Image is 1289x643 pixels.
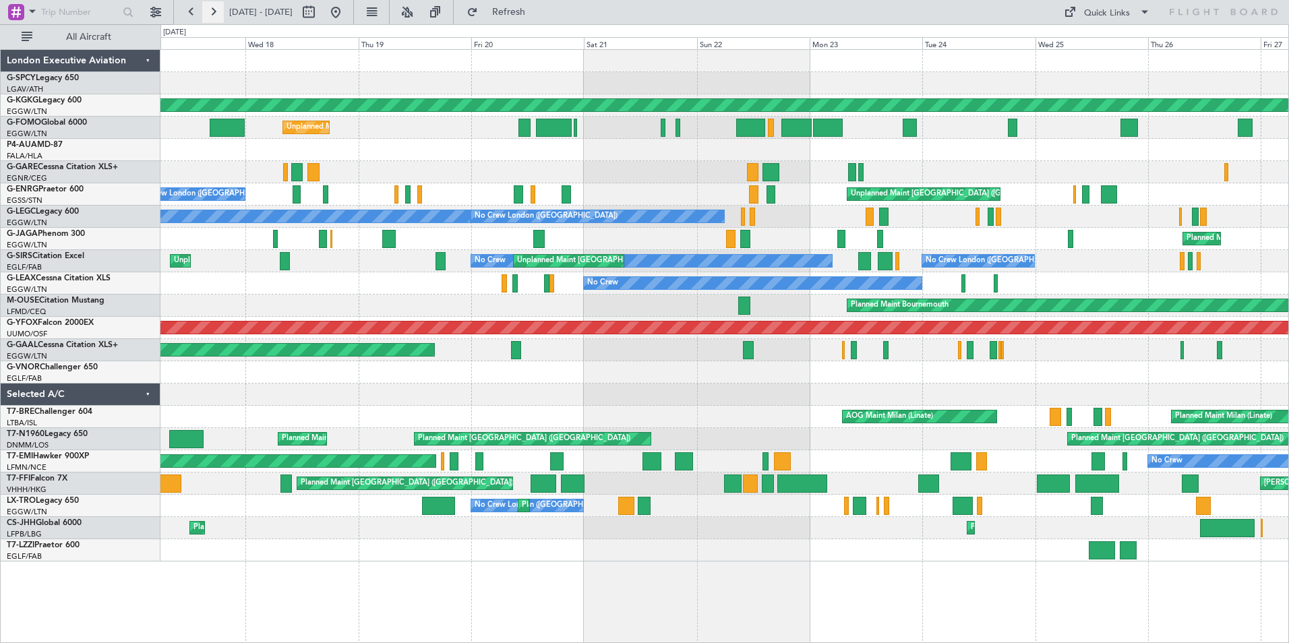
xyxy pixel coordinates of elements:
[7,151,42,161] a: FALA/HLA
[163,27,186,38] div: [DATE]
[522,495,734,516] div: Planned Maint [GEOGRAPHIC_DATA] ([GEOGRAPHIC_DATA])
[7,341,118,349] a: G-GAALCessna Citation XLS+
[517,251,739,271] div: Unplanned Maint [GEOGRAPHIC_DATA] ([GEOGRAPHIC_DATA])
[7,529,42,539] a: LFPB/LBG
[7,74,36,82] span: G-SPCY
[475,495,618,516] div: No Crew London ([GEOGRAPHIC_DATA])
[7,485,47,495] a: VHHH/HKG
[1151,451,1182,471] div: No Crew
[7,208,36,216] span: G-LEGC
[697,37,810,49] div: Sun 22
[1036,37,1148,49] div: Wed 25
[7,163,38,171] span: G-GARE
[7,84,43,94] a: LGAV/ATH
[926,251,1069,271] div: No Crew London ([GEOGRAPHIC_DATA])
[7,141,63,149] a: P4-AUAMD-87
[7,363,98,371] a: G-VNORChallenger 650
[1057,1,1157,23] button: Quick Links
[7,341,38,349] span: G-GAAL
[7,262,42,272] a: EGLF/FAB
[7,418,37,428] a: LTBA/ISL
[7,319,94,327] a: G-YFOXFalcon 2000EX
[7,519,36,527] span: CS-JHH
[359,37,471,49] div: Thu 19
[7,551,42,561] a: EGLF/FAB
[7,541,80,549] a: T7-LZZIPraetor 600
[460,1,541,23] button: Refresh
[1084,7,1130,20] div: Quick Links
[7,440,49,450] a: DNMM/LOS
[7,452,89,460] a: T7-EMIHawker 900XP
[481,7,537,17] span: Refresh
[7,141,37,149] span: P4-AUA
[851,184,1073,204] div: Unplanned Maint [GEOGRAPHIC_DATA] ([GEOGRAPHIC_DATA])
[7,541,34,549] span: T7-LZZI
[7,297,104,305] a: M-OUSECitation Mustang
[971,518,1183,538] div: Planned Maint [GEOGRAPHIC_DATA] ([GEOGRAPHIC_DATA])
[7,106,47,117] a: EGGW/LTN
[7,96,38,104] span: G-KGKG
[475,251,506,271] div: No Crew
[7,373,42,384] a: EGLF/FAB
[1148,37,1261,49] div: Thu 26
[136,184,279,204] div: No Crew London ([GEOGRAPHIC_DATA])
[7,497,79,505] a: LX-TROLegacy 650
[301,473,513,493] div: Planned Maint [GEOGRAPHIC_DATA] ([GEOGRAPHIC_DATA])
[35,32,142,42] span: All Aircraft
[7,408,92,416] a: T7-BREChallenger 604
[15,26,146,48] button: All Aircraft
[7,173,47,183] a: EGNR/CEG
[1071,429,1284,449] div: Planned Maint [GEOGRAPHIC_DATA] ([GEOGRAPHIC_DATA])
[133,37,245,49] div: Tue 17
[229,6,293,18] span: [DATE] - [DATE]
[7,307,46,317] a: LFMD/CEQ
[7,74,79,82] a: G-SPCYLegacy 650
[7,474,30,483] span: T7-FFI
[846,406,933,427] div: AOG Maint Milan (Linate)
[851,295,949,315] div: Planned Maint Bournemouth
[7,474,67,483] a: T7-FFIFalcon 7X
[7,297,39,305] span: M-OUSE
[922,37,1035,49] div: Tue 24
[7,252,32,260] span: G-SIRS
[475,206,618,226] div: No Crew London ([GEOGRAPHIC_DATA])
[7,119,41,127] span: G-FOMO
[7,208,79,216] a: G-LEGCLegacy 600
[7,230,38,238] span: G-JAGA
[1175,406,1272,427] div: Planned Maint Milan (Linate)
[7,185,84,193] a: G-ENRGPraetor 600
[810,37,922,49] div: Mon 23
[7,351,47,361] a: EGGW/LTN
[193,518,406,538] div: Planned Maint [GEOGRAPHIC_DATA] ([GEOGRAPHIC_DATA])
[245,37,358,49] div: Wed 18
[471,37,584,49] div: Fri 20
[7,218,47,228] a: EGGW/LTN
[7,430,44,438] span: T7-N1960
[174,251,396,271] div: Unplanned Maint [GEOGRAPHIC_DATA] ([GEOGRAPHIC_DATA])
[7,240,47,250] a: EGGW/LTN
[7,319,38,327] span: G-YFOX
[7,252,84,260] a: G-SIRSCitation Excel
[584,37,696,49] div: Sat 21
[7,274,111,282] a: G-LEAXCessna Citation XLS
[41,2,119,22] input: Trip Number
[7,119,87,127] a: G-FOMOGlobal 6000
[282,429,494,449] div: Planned Maint [GEOGRAPHIC_DATA] ([GEOGRAPHIC_DATA])
[7,497,36,505] span: LX-TRO
[7,519,82,527] a: CS-JHHGlobal 6000
[7,195,42,206] a: EGSS/STN
[7,430,88,438] a: T7-N1960Legacy 650
[7,96,82,104] a: G-KGKGLegacy 600
[7,163,118,171] a: G-GARECessna Citation XLS+
[287,117,508,137] div: Unplanned Maint [GEOGRAPHIC_DATA] ([GEOGRAPHIC_DATA])
[587,273,618,293] div: No Crew
[7,363,40,371] span: G-VNOR
[7,452,33,460] span: T7-EMI
[7,329,47,339] a: UUMO/OSF
[7,185,38,193] span: G-ENRG
[7,408,34,416] span: T7-BRE
[7,462,47,472] a: LFMN/NCE
[418,429,630,449] div: Planned Maint [GEOGRAPHIC_DATA] ([GEOGRAPHIC_DATA])
[7,129,47,139] a: EGGW/LTN
[7,230,85,238] a: G-JAGAPhenom 300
